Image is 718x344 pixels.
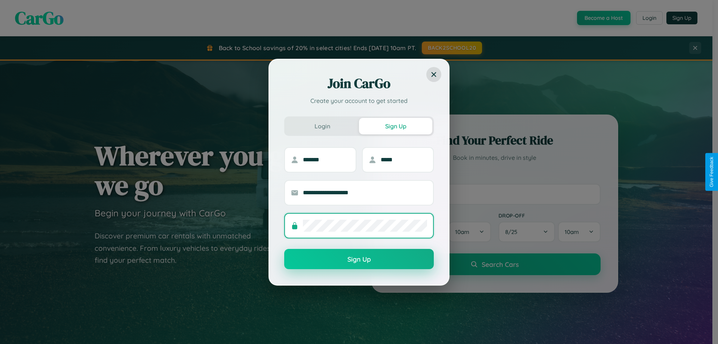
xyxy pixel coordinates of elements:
[359,118,432,134] button: Sign Up
[284,74,434,92] h2: Join CarGo
[284,249,434,269] button: Sign Up
[709,157,714,187] div: Give Feedback
[286,118,359,134] button: Login
[284,96,434,105] p: Create your account to get started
